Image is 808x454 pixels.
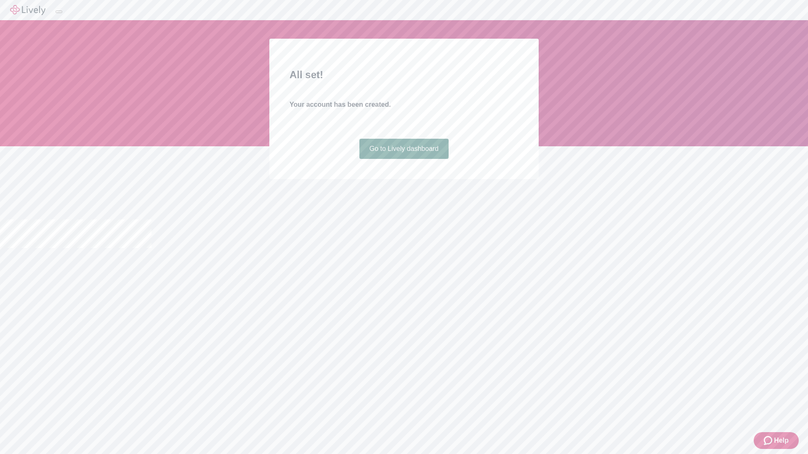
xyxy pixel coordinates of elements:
[290,67,518,82] h2: All set!
[774,436,789,446] span: Help
[754,432,799,449] button: Zendesk support iconHelp
[10,5,45,15] img: Lively
[764,436,774,446] svg: Zendesk support icon
[56,11,62,13] button: Log out
[290,100,518,110] h4: Your account has been created.
[359,139,449,159] a: Go to Lively dashboard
